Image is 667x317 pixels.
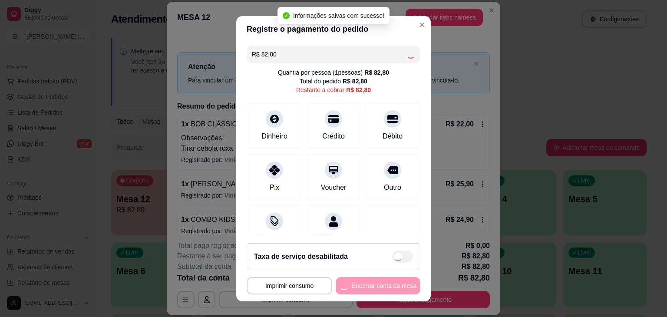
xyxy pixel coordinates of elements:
button: Imprimir consumo [247,277,332,294]
button: Close [415,18,429,32]
div: Débito [383,131,403,142]
div: Loading [406,50,415,59]
input: Ex.: hambúrguer de cordeiro [252,46,406,63]
div: Voucher [321,182,347,193]
div: Pix [270,182,279,193]
h2: Taxa de serviço desabilitada [254,251,348,262]
div: R$ 82,80 [343,77,367,86]
div: R$ 82,80 [346,86,371,94]
div: Total do pedido [300,77,367,86]
header: Registre o pagamento do pedido [236,16,431,42]
div: Dinheiro [261,131,287,142]
div: Dividir conta [314,234,353,244]
div: Outro [384,182,401,193]
span: Informações salvas com sucesso! [293,12,384,19]
div: Desconto [260,234,289,244]
div: Restante a cobrar [296,86,371,94]
span: check-circle [283,12,290,19]
div: Quantia por pessoa ( 1 pessoas) [278,68,389,77]
div: R$ 82,80 [364,68,389,77]
div: Crédito [322,131,345,142]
